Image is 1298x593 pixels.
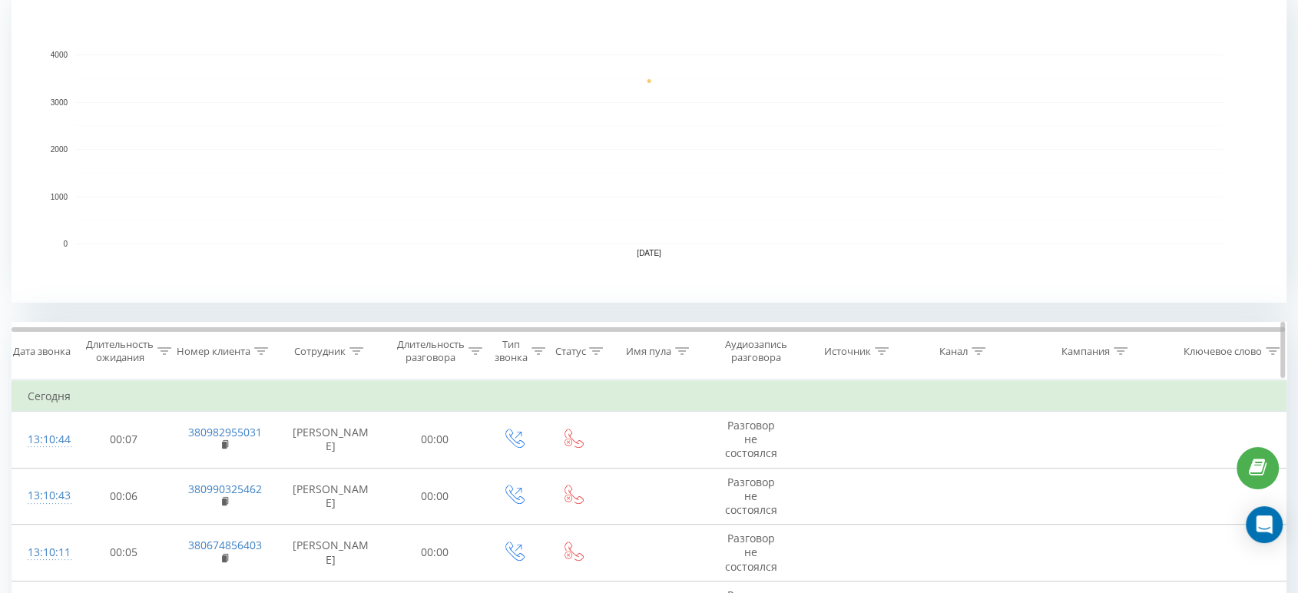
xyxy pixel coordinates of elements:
div: 13:10:11 [28,538,59,568]
td: [PERSON_NAME] [275,412,385,469]
div: Длительность ожидания [86,338,154,364]
div: Аудиозапись разговора [717,338,794,364]
span: Разговор не состоялся [725,418,777,460]
text: [DATE] [637,249,661,257]
text: 2000 [51,145,68,154]
a: 380990325462 [188,482,262,496]
text: 1000 [51,193,68,201]
td: 00:06 [75,468,173,525]
div: Ключевое слово [1184,345,1262,358]
div: Сотрудник [294,345,346,358]
div: Open Intercom Messenger [1246,506,1283,543]
text: 4000 [51,51,68,59]
div: Имя пула [626,345,671,358]
div: Дата звонка [13,345,71,358]
td: 00:00 [386,525,484,581]
td: 00:07 [75,412,173,469]
span: Разговор не состоялся [725,531,777,573]
div: Тип звонка [495,338,528,364]
div: 13:10:44 [28,425,59,455]
td: [PERSON_NAME] [275,525,385,581]
td: [PERSON_NAME] [275,468,385,525]
td: 00:05 [75,525,173,581]
div: Канал [939,345,968,358]
div: Статус [555,345,585,358]
div: Кампания [1061,345,1110,358]
div: 13:10:43 [28,481,59,511]
text: 3000 [51,98,68,107]
span: Разговор не состоялся [725,475,777,517]
div: Номер клиента [177,345,250,358]
div: Источник [824,345,871,358]
td: 00:00 [386,412,484,469]
text: 0 [63,240,68,248]
td: 00:00 [386,468,484,525]
div: Длительность разговора [397,338,465,364]
a: 380982955031 [188,425,262,439]
td: Сегодня [12,381,1286,412]
a: 380674856403 [188,538,262,552]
